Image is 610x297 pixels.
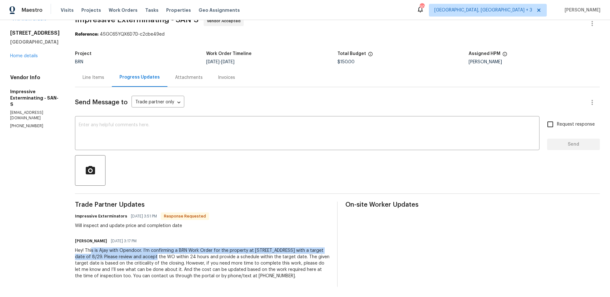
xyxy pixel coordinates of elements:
div: Invoices [218,74,235,81]
span: Maestro [22,7,43,13]
span: [DATE] [206,60,220,64]
span: On-site Worker Updates [345,202,600,208]
span: Impressive Exterminating - SAN-S [75,16,199,24]
div: Trade partner only [132,97,184,108]
div: Attachments [175,74,203,81]
a: Home details [10,54,38,58]
span: Tasks [145,8,159,12]
span: Request response [557,121,595,128]
h6: Impressive Exterminators [75,213,127,219]
span: [GEOGRAPHIC_DATA], [GEOGRAPHIC_DATA] + 3 [434,7,532,13]
span: The total cost of line items that have been proposed by Opendoor. This sum includes line items th... [368,52,373,60]
h5: Assigned HPM [469,52,500,56]
div: Line Items [83,74,104,81]
h6: [PERSON_NAME] [75,238,107,244]
span: Projects [81,7,101,13]
h5: Work Order Timeline [206,52,252,56]
span: BRN [75,60,83,64]
h5: Project [75,52,91,56]
span: The hpm assigned to this work order. [502,52,507,60]
div: [PERSON_NAME] [469,60,600,64]
span: [PERSON_NAME] [562,7,600,13]
span: Vendor Accepted [207,18,243,24]
span: Trade Partner Updates [75,202,329,208]
div: 30 [420,4,424,10]
span: Geo Assignments [199,7,240,13]
b: Reference: [75,32,98,37]
h2: [STREET_ADDRESS] [10,30,60,36]
div: Will inspect and update price and completion date [75,223,209,229]
span: Response Requested [161,213,208,219]
span: [DATE] [221,60,234,64]
span: Work Orders [109,7,138,13]
p: [PHONE_NUMBER] [10,123,60,129]
h4: Vendor Info [10,74,60,81]
span: Properties [166,7,191,13]
h5: Impressive Exterminating - SAN-S [10,88,60,107]
h5: Total Budget [337,52,366,56]
span: [DATE] 3:51 PM [131,213,157,219]
span: [DATE] 3:17 PM [111,238,137,244]
span: Visits [61,7,74,13]
span: Send Message to [75,99,128,106]
p: [EMAIL_ADDRESS][DOMAIN_NAME] [10,110,60,121]
span: $150.00 [337,60,355,64]
h5: [GEOGRAPHIC_DATA] [10,39,60,45]
div: Progress Updates [119,74,160,80]
span: - [206,60,234,64]
div: Hey! This is Ajay with Opendoor. I’m confirming a BRN Work Order for the property at [STREET_ADDR... [75,247,329,279]
div: 4SGC65YQX6D7D-c2cbe49ed [75,31,600,38]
